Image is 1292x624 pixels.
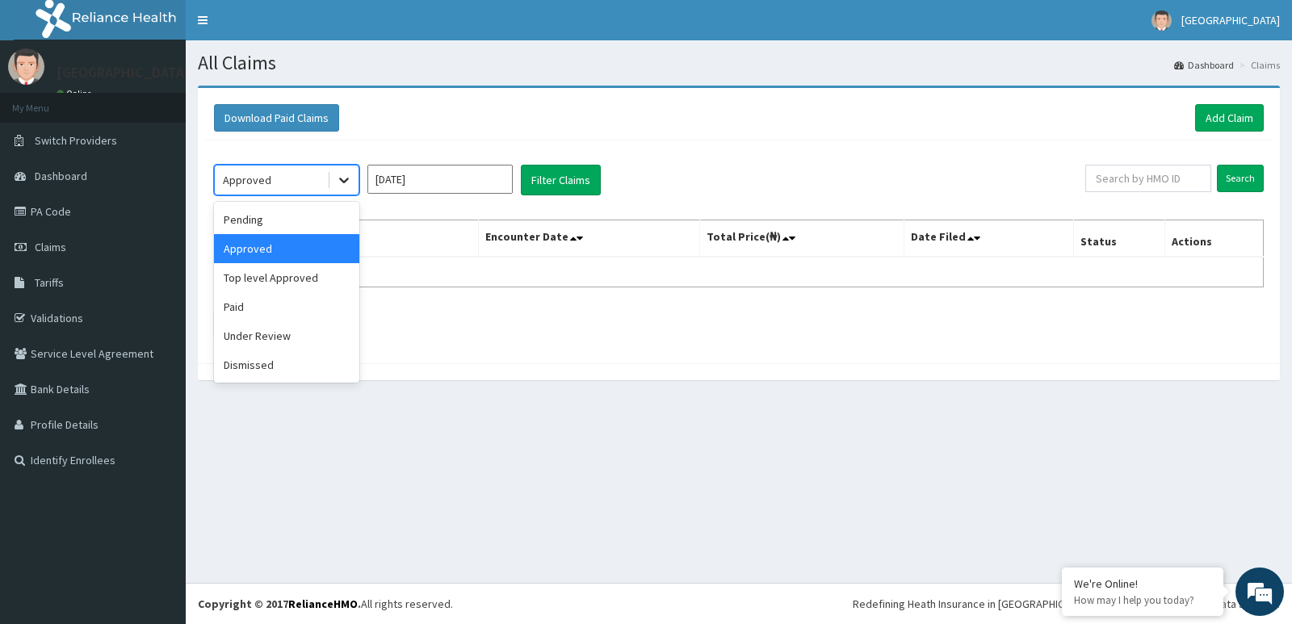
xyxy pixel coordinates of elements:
button: Filter Claims [521,165,601,195]
a: Dashboard [1174,58,1234,72]
div: Redefining Heath Insurance in [GEOGRAPHIC_DATA] using Telemedicine and Data Science! [853,596,1280,612]
li: Claims [1235,58,1280,72]
p: [GEOGRAPHIC_DATA] [57,65,190,80]
th: Date Filed [904,220,1074,258]
a: Add Claim [1195,104,1264,132]
div: We're Online! [1074,576,1211,591]
div: Approved [223,172,271,188]
div: Paid [214,292,359,321]
span: [GEOGRAPHIC_DATA] [1181,13,1280,27]
a: RelianceHMO [288,597,358,611]
div: Dismissed [214,350,359,379]
div: Approved [214,234,359,263]
span: Switch Providers [35,133,117,148]
h1: All Claims [198,52,1280,73]
th: Status [1073,220,1164,258]
th: Total Price(₦) [699,220,904,258]
span: Dashboard [35,169,87,183]
span: Tariffs [35,275,64,290]
span: Claims [35,240,66,254]
a: Online [57,88,95,99]
footer: All rights reserved. [186,583,1292,624]
input: Search [1217,165,1264,192]
p: How may I help you today? [1074,593,1211,607]
button: Download Paid Claims [214,104,339,132]
th: Actions [1164,220,1263,258]
div: Under Review [214,321,359,350]
input: Search by HMO ID [1085,165,1212,192]
div: Top level Approved [214,263,359,292]
strong: Copyright © 2017 . [198,597,361,611]
div: Pending [214,205,359,234]
img: User Image [8,48,44,85]
img: User Image [1151,10,1172,31]
th: Encounter Date [479,220,699,258]
input: Select Month and Year [367,165,513,194]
